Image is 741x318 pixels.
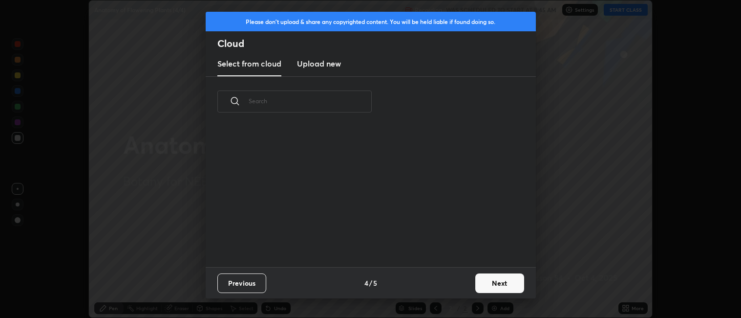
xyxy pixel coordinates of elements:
[297,58,341,69] h3: Upload new
[206,12,536,31] div: Please don't upload & share any copyrighted content. You will be held liable if found doing so.
[217,273,266,293] button: Previous
[217,58,281,69] h3: Select from cloud
[373,278,377,288] h4: 5
[475,273,524,293] button: Next
[364,278,368,288] h4: 4
[369,278,372,288] h4: /
[217,37,536,50] h2: Cloud
[249,80,372,122] input: Search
